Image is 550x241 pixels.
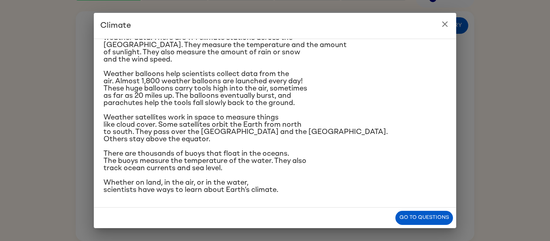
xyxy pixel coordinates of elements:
button: Go to questions [395,211,453,225]
span: Weather balloons help scientists collect data from the air. Almost 1,800 weather balloons are lau... [103,70,307,107]
span: There are thousands of buoys that float in the oceans. The buoys measure the temperature of the w... [103,150,306,172]
span: A climate station has a set of tools for collecting weather data. There are 114 climate stations ... [103,27,347,63]
h2: Climate [94,13,456,39]
span: Whether on land, in the air, or in the water, scientists have ways to learn about Earth’s climate. [103,179,278,194]
span: Weather satellites work in space to measure things like cloud cover. Some satellites orbit the Ea... [103,114,388,143]
button: close [437,16,453,32]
